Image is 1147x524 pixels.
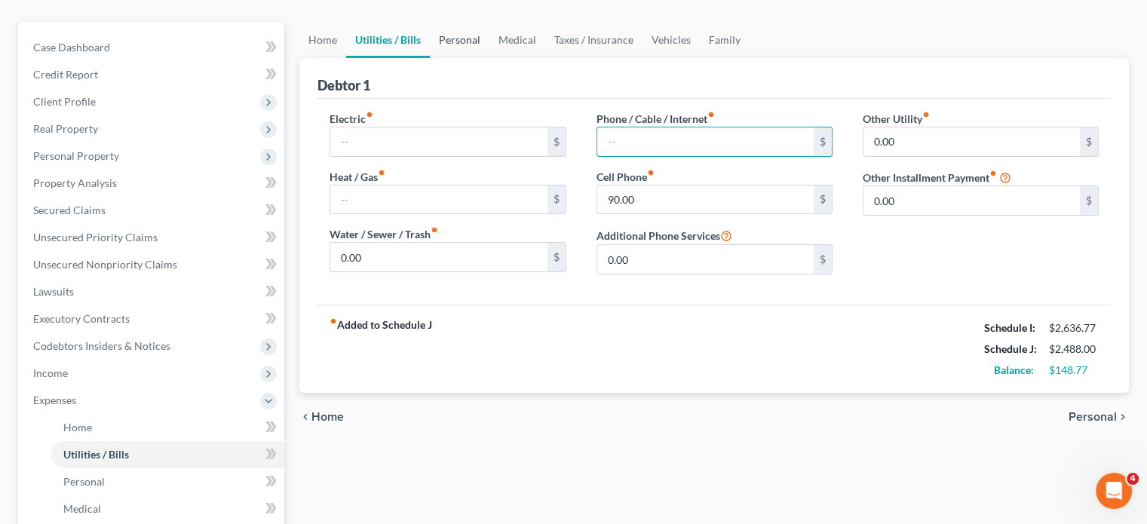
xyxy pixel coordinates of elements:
[299,411,344,423] button: chevron_left Home
[51,495,284,522] a: Medical
[21,278,284,305] a: Lawsuits
[33,68,98,81] span: Credit Report
[51,414,284,441] a: Home
[63,475,105,488] span: Personal
[1096,473,1132,509] iframe: Intercom live chat
[33,231,158,244] span: Unsecured Priority Claims
[922,111,930,118] i: fiber_manual_record
[317,76,370,94] div: Debtor 1
[547,127,566,156] div: $
[378,169,385,176] i: fiber_manual_record
[330,169,385,185] label: Heat / Gas
[597,226,732,244] label: Additional Phone Services
[63,448,129,461] span: Utilities / Bills
[330,317,337,325] i: fiber_manual_record
[33,204,106,216] span: Secured Claims
[1080,127,1098,156] div: $
[597,169,655,185] label: Cell Phone
[1069,411,1117,423] span: Personal
[366,111,373,118] i: fiber_manual_record
[597,111,715,127] label: Phone / Cable / Internet
[33,95,96,108] span: Client Profile
[33,285,74,298] span: Lawsuits
[330,226,438,242] label: Water / Sewer / Trash
[547,243,566,271] div: $
[1049,320,1099,336] div: $2,636.77
[597,245,814,274] input: --
[33,258,177,271] span: Unsecured Nonpriority Claims
[33,366,68,379] span: Income
[489,22,545,58] a: Medical
[1080,186,1098,215] div: $
[1117,411,1129,423] i: chevron_right
[647,169,655,176] i: fiber_manual_record
[311,411,344,423] span: Home
[33,176,117,189] span: Property Analysis
[989,170,997,177] i: fiber_manual_record
[863,111,930,127] label: Other Utility
[21,61,284,88] a: Credit Report
[597,185,814,214] input: --
[330,243,547,271] input: --
[63,421,92,434] span: Home
[994,363,1034,376] strong: Balance:
[33,339,170,352] span: Codebtors Insiders & Notices
[33,312,130,325] span: Executory Contracts
[1069,411,1129,423] button: Personal chevron_right
[707,111,715,118] i: fiber_manual_record
[33,122,98,135] span: Real Property
[63,502,101,515] span: Medical
[21,305,284,332] a: Executory Contracts
[984,342,1037,355] strong: Schedule J:
[1049,363,1099,378] div: $148.77
[299,22,346,58] a: Home
[700,22,750,58] a: Family
[547,185,566,214] div: $
[51,441,284,468] a: Utilities / Bills
[863,186,1080,215] input: --
[21,224,284,251] a: Unsecured Priority Claims
[814,127,832,156] div: $
[863,170,997,185] label: Other Installment Payment
[1049,342,1099,357] div: $2,488.00
[33,149,119,162] span: Personal Property
[330,111,373,127] label: Electric
[1127,473,1139,485] span: 4
[330,127,547,156] input: --
[299,411,311,423] i: chevron_left
[984,321,1035,334] strong: Schedule I:
[51,468,284,495] a: Personal
[597,127,814,156] input: --
[863,127,1080,156] input: --
[330,185,547,214] input: --
[643,22,700,58] a: Vehicles
[33,41,110,54] span: Case Dashboard
[21,251,284,278] a: Unsecured Nonpriority Claims
[33,394,76,406] span: Expenses
[346,22,430,58] a: Utilities / Bills
[814,185,832,214] div: $
[814,245,832,274] div: $
[21,170,284,197] a: Property Analysis
[431,226,438,234] i: fiber_manual_record
[21,34,284,61] a: Case Dashboard
[21,197,284,224] a: Secured Claims
[545,22,643,58] a: Taxes / Insurance
[330,317,432,381] strong: Added to Schedule J
[430,22,489,58] a: Personal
